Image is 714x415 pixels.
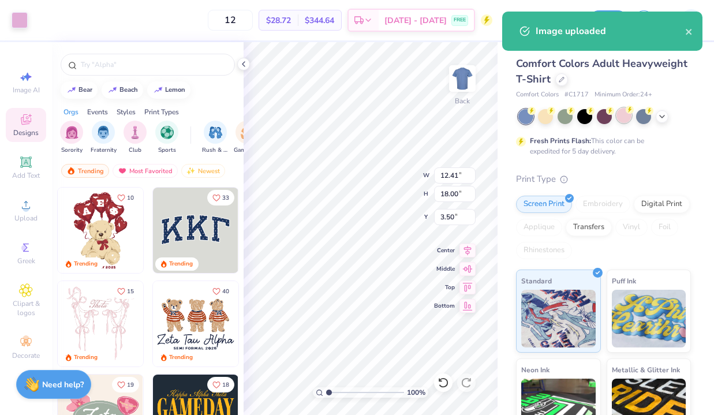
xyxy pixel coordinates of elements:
[108,87,117,94] img: trend_line.gif
[530,136,591,145] strong: Fresh Prints Flash:
[451,67,474,90] img: Back
[202,121,229,155] div: filter for Rush & Bid
[384,14,447,27] span: [DATE] - [DATE]
[516,219,562,236] div: Applique
[127,382,134,388] span: 19
[181,164,225,178] div: Newest
[615,219,648,236] div: Vinyl
[169,260,193,268] div: Trending
[61,81,98,99] button: bear
[153,281,238,367] img: a3be6b59-b000-4a72-aad0-0c575b892a6b
[91,121,117,155] div: filter for Fraternity
[17,256,35,266] span: Greek
[58,281,143,367] img: 83dda5b0-2158-48ca-832c-f6b4ef4c4536
[634,196,690,213] div: Digital Print
[97,126,110,139] img: Fraternity Image
[536,24,685,38] div: Image uploaded
[266,14,291,27] span: $28.72
[595,90,652,100] span: Minimum Order: 24 +
[165,87,185,93] div: lemon
[434,302,455,310] span: Bottom
[143,188,228,273] img: e74243e0-e378-47aa-a400-bc6bcb25063a
[566,219,612,236] div: Transfers
[112,283,139,299] button: Like
[80,59,227,70] input: Try "Alpha"
[91,146,117,155] span: Fraternity
[61,146,83,155] span: Sorority
[124,121,147,155] button: filter button
[222,382,229,388] span: 18
[13,85,40,95] span: Image AI
[6,299,46,317] span: Clipart & logos
[238,281,323,367] img: d12c9beb-9502-45c7-ae94-40b97fdd6040
[202,146,229,155] span: Rush & Bid
[113,164,178,178] div: Most Favorited
[516,242,572,259] div: Rhinestones
[208,10,253,31] input: – –
[14,214,38,223] span: Upload
[612,290,686,347] img: Puff Ink
[74,260,98,268] div: Trending
[91,121,117,155] button: filter button
[12,171,40,180] span: Add Text
[222,195,229,201] span: 33
[651,219,678,236] div: Foil
[575,196,630,213] div: Embroidery
[129,146,141,155] span: Club
[118,167,127,175] img: most_fav.gif
[209,126,222,139] img: Rush & Bid Image
[521,364,549,376] span: Neon Ink
[685,24,693,38] button: close
[454,16,466,24] span: FREE
[234,121,260,155] div: filter for Game Day
[202,121,229,155] button: filter button
[455,96,470,106] div: Back
[169,353,193,362] div: Trending
[516,196,572,213] div: Screen Print
[238,188,323,273] img: edfb13fc-0e43-44eb-bea2-bf7fc0dd67f9
[63,107,78,117] div: Orgs
[234,121,260,155] button: filter button
[521,290,596,347] img: Standard
[112,190,139,205] button: Like
[127,195,134,201] span: 10
[521,275,552,287] span: Standard
[158,146,176,155] span: Sports
[155,121,178,155] div: filter for Sports
[74,353,98,362] div: Trending
[124,121,147,155] div: filter for Club
[207,190,234,205] button: Like
[612,275,636,287] span: Puff Ink
[66,167,76,175] img: trending.gif
[153,188,238,273] img: 3b9aba4f-e317-4aa7-a679-c95a879539bd
[60,121,83,155] div: filter for Sorority
[117,107,136,117] div: Styles
[160,126,174,139] img: Sports Image
[207,283,234,299] button: Like
[87,107,108,117] div: Events
[155,121,178,155] button: filter button
[119,87,138,93] div: beach
[67,87,76,94] img: trend_line.gif
[516,173,691,186] div: Print Type
[612,364,680,376] span: Metallic & Glitter Ink
[530,136,672,156] div: This color can be expedited for 5 day delivery.
[234,146,260,155] span: Game Day
[42,379,84,390] strong: Need help?
[305,14,334,27] span: $344.64
[144,107,179,117] div: Print Types
[112,377,139,392] button: Like
[127,289,134,294] span: 15
[147,81,190,99] button: lemon
[222,289,229,294] span: 40
[143,281,228,367] img: d12a98c7-f0f7-4345-bf3a-b9f1b718b86e
[129,126,141,139] img: Club Image
[516,90,559,100] span: Comfort Colors
[78,87,92,93] div: bear
[434,265,455,273] span: Middle
[65,126,78,139] img: Sorority Image
[186,167,196,175] img: Newest.gif
[102,81,143,99] button: beach
[241,126,254,139] img: Game Day Image
[58,188,143,273] img: 587403a7-0594-4a7f-b2bd-0ca67a3ff8dd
